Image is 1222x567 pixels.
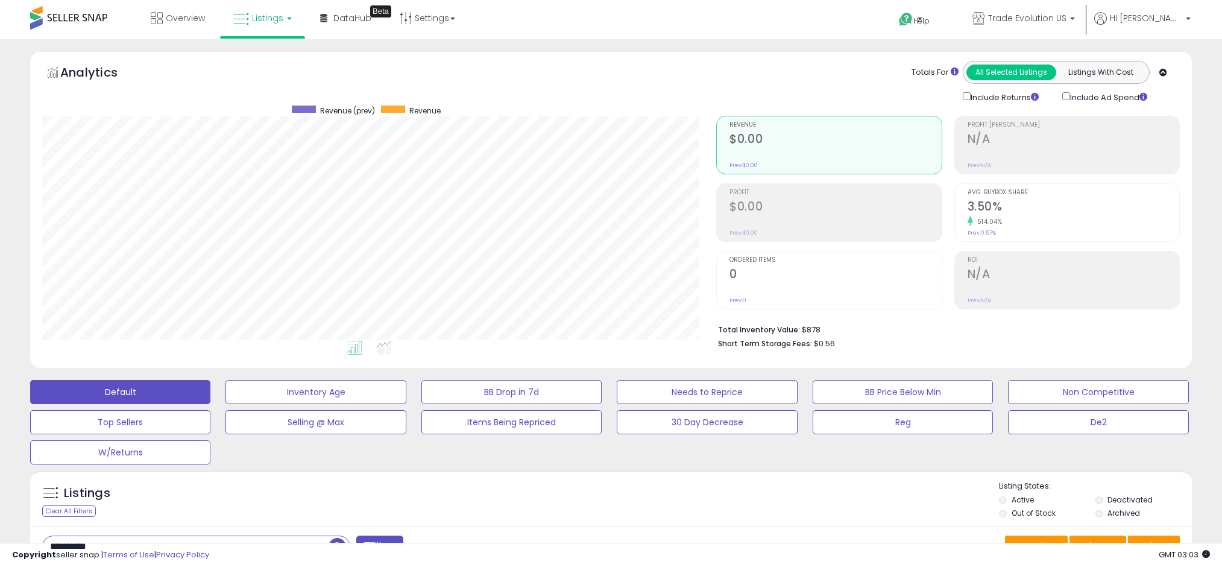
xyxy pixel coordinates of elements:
[968,162,991,169] small: Prev: N/A
[64,485,110,502] h5: Listings
[729,267,941,283] h2: 0
[968,229,996,236] small: Prev: 0.57%
[968,257,1179,264] span: ROI
[1012,508,1056,518] label: Out of Stock
[968,122,1179,128] span: Profit [PERSON_NAME]
[718,322,1171,336] li: $878
[225,410,406,434] button: Selling @ Max
[729,132,941,148] h2: $0.00
[60,64,141,84] h5: Analytics
[729,297,746,304] small: Prev: 0
[333,12,371,24] span: DataHub
[898,12,913,27] i: Get Help
[1077,540,1115,552] span: Columns
[954,90,1053,104] div: Include Returns
[912,67,959,78] div: Totals For
[1107,508,1140,518] label: Archived
[320,106,375,116] span: Revenue (prev)
[225,380,406,404] button: Inventory Age
[617,410,797,434] button: 30 Day Decrease
[813,380,993,404] button: BB Price Below Min
[370,5,391,17] div: Tooltip anchor
[42,505,96,517] div: Clear All Filters
[729,122,941,128] span: Revenue
[966,65,1056,80] button: All Selected Listings
[1110,12,1182,24] span: Hi [PERSON_NAME]
[421,380,602,404] button: BB Drop in 7d
[12,550,209,561] div: seller snap | |
[356,536,403,557] button: Filters
[729,200,941,216] h2: $0.00
[1008,380,1188,404] button: Non Competitive
[1094,12,1191,39] a: Hi [PERSON_NAME]
[1005,536,1068,556] button: Save View
[968,297,991,304] small: Prev: N/A
[973,217,1003,226] small: 514.04%
[1128,536,1180,556] button: Actions
[1056,65,1145,80] button: Listings With Cost
[729,257,941,264] span: Ordered Items
[12,549,56,560] strong: Copyright
[252,12,283,24] span: Listings
[30,410,210,434] button: Top Sellers
[1053,90,1167,104] div: Include Ad Spend
[968,267,1179,283] h2: N/A
[729,229,758,236] small: Prev: $0.00
[988,12,1066,24] span: Trade Evolution US
[30,440,210,464] button: W/Returns
[729,189,941,196] span: Profit
[889,3,953,39] a: Help
[1107,495,1153,505] label: Deactivated
[913,16,930,26] span: Help
[814,338,835,349] span: $0.56
[166,12,205,24] span: Overview
[617,380,797,404] button: Needs to Reprice
[968,200,1179,216] h2: 3.50%
[968,132,1179,148] h2: N/A
[30,380,210,404] button: Default
[1008,410,1188,434] button: De2
[813,410,993,434] button: Reg
[1159,549,1210,560] span: 2025-10-8 03:03 GMT
[421,410,602,434] button: Items Being Repriced
[718,338,812,349] b: Short Term Storage Fees:
[718,325,800,335] b: Total Inventory Value:
[968,189,1179,196] span: Avg. Buybox Share
[729,162,758,169] small: Prev: $0.00
[409,106,441,116] span: Revenue
[1069,536,1126,556] button: Columns
[1012,495,1034,505] label: Active
[999,481,1192,492] p: Listing States:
